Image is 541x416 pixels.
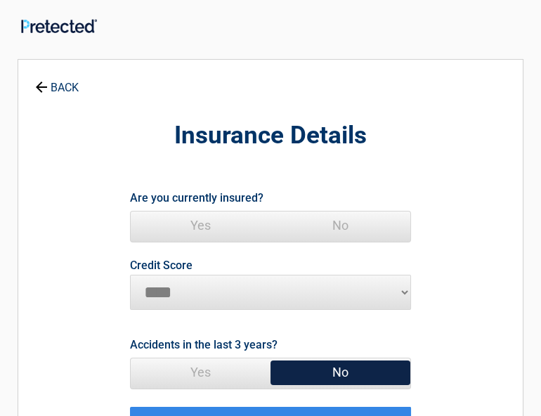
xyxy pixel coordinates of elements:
[130,335,278,354] label: Accidents in the last 3 years?
[270,358,410,386] span: No
[130,260,193,271] label: Credit Score
[131,358,270,386] span: Yes
[270,212,410,240] span: No
[25,119,516,152] h2: Insurance Details
[131,212,270,240] span: Yes
[130,188,263,207] label: Are you currently insured?
[32,69,82,93] a: BACK
[21,19,97,33] img: Main Logo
